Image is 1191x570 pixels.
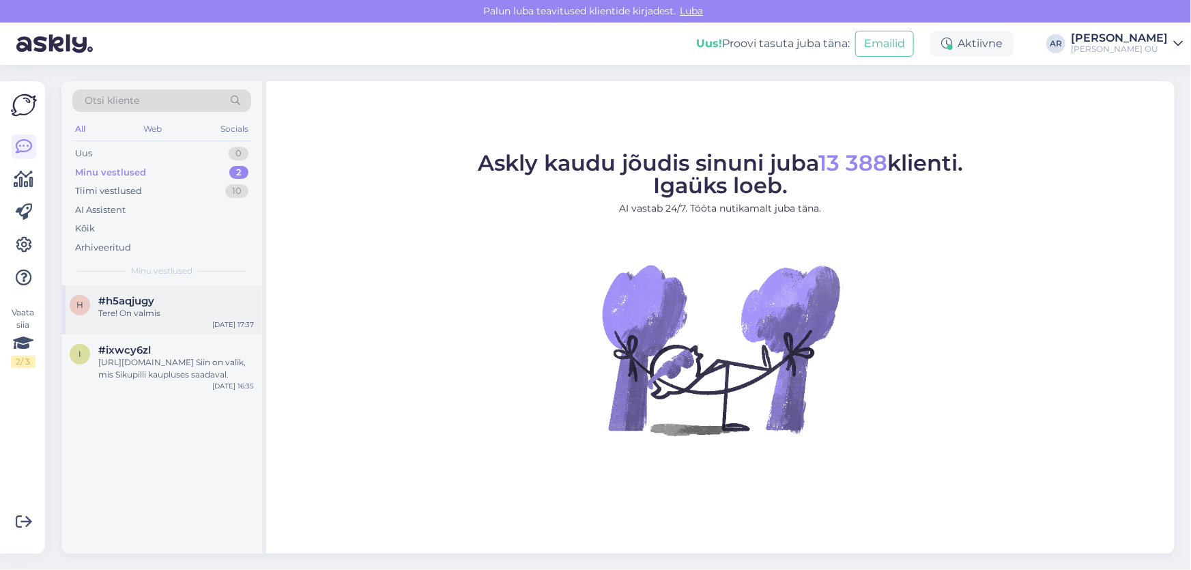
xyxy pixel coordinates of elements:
[131,265,192,277] span: Minu vestlused
[11,356,35,368] div: 2 / 3
[75,184,142,198] div: Tiimi vestlused
[11,307,35,368] div: Vaata siia
[212,381,254,391] div: [DATE] 16:35
[225,184,248,198] div: 10
[98,295,154,307] span: #h5aqjugy
[818,149,887,176] span: 13 388
[696,35,850,52] div: Proovi tasuta juba täna:
[98,344,151,356] span: #ixwcy6zl
[75,241,131,255] div: Arhiveeritud
[1046,34,1065,53] div: AR
[75,147,92,160] div: Uus
[76,300,83,310] span: h
[75,166,146,180] div: Minu vestlused
[478,149,963,199] span: Askly kaudu jõudis sinuni juba klienti. Igaüks loeb.
[98,307,254,319] div: Tere! On valmis
[676,5,708,17] span: Luba
[11,92,37,118] img: Askly Logo
[141,120,165,138] div: Web
[1071,33,1168,44] div: [PERSON_NAME]
[218,120,251,138] div: Socials
[1071,33,1183,55] a: [PERSON_NAME][PERSON_NAME] OÜ
[78,349,81,359] span: i
[98,356,254,381] div: [URL][DOMAIN_NAME] Siin on valik, mis Sikupilli kaupluses saadaval.
[75,222,95,236] div: Kõik
[75,203,126,217] div: AI Assistent
[598,227,844,472] img: No Chat active
[72,120,88,138] div: All
[478,201,963,216] p: AI vastab 24/7. Tööta nutikamalt juba täna.
[696,37,722,50] b: Uus!
[229,166,248,180] div: 2
[1071,44,1168,55] div: [PERSON_NAME] OÜ
[212,319,254,330] div: [DATE] 17:37
[930,31,1014,56] div: Aktiivne
[85,94,139,108] span: Otsi kliente
[229,147,248,160] div: 0
[855,31,914,57] button: Emailid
